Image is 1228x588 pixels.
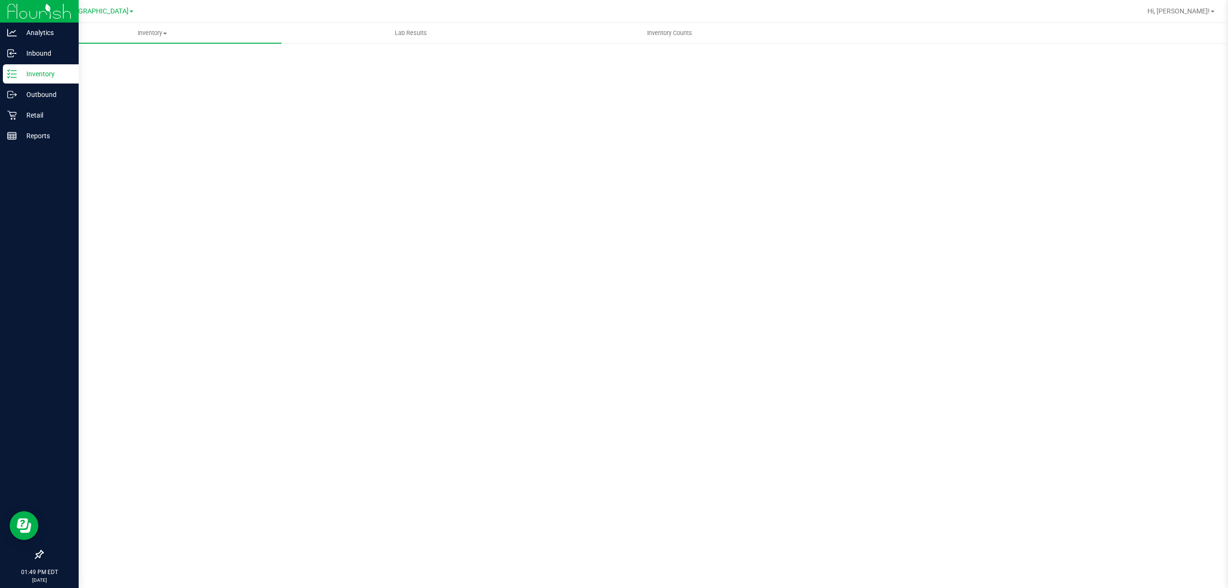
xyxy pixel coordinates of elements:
span: Hi, [PERSON_NAME]! [1147,7,1210,15]
p: Reports [17,130,74,142]
inline-svg: Inbound [7,48,17,58]
inline-svg: Inventory [7,69,17,79]
p: Analytics [17,27,74,38]
span: Inventory [23,29,282,37]
a: Inventory Counts [540,23,799,43]
p: Inventory [17,68,74,80]
span: Inventory Counts [634,29,705,37]
p: Retail [17,109,74,121]
iframe: Resource center [10,511,38,540]
a: Inventory [23,23,282,43]
inline-svg: Reports [7,131,17,141]
inline-svg: Outbound [7,90,17,99]
span: Lab Results [382,29,440,37]
p: Inbound [17,48,74,59]
span: [GEOGRAPHIC_DATA] [63,7,129,15]
a: Lab Results [282,23,540,43]
p: [DATE] [4,576,74,584]
p: 01:49 PM EDT [4,568,74,576]
inline-svg: Retail [7,110,17,120]
inline-svg: Analytics [7,28,17,37]
p: Outbound [17,89,74,100]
